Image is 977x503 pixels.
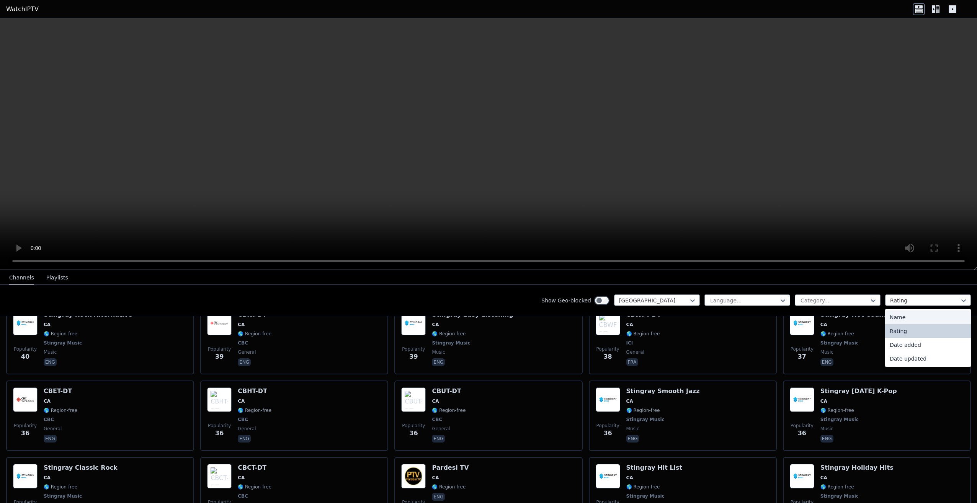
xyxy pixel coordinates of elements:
[885,338,971,352] div: Date added
[626,349,644,355] span: general
[820,322,827,328] span: CA
[401,387,426,412] img: CBUT-DT
[215,429,224,438] span: 36
[238,398,245,404] span: CA
[820,493,859,499] span: Stingray Music
[238,331,271,337] span: 🌎 Region-free
[626,340,633,346] span: ICI
[820,464,894,472] h6: Stingray Holiday Hits
[596,311,620,335] img: CBWFT-DT
[820,416,859,423] span: Stingray Music
[238,435,251,443] p: eng
[820,435,833,443] p: eng
[626,475,633,481] span: CA
[541,297,591,304] label: Show Geo-blocked
[432,331,466,337] span: 🌎 Region-free
[44,322,51,328] span: CA
[432,475,439,481] span: CA
[21,429,29,438] span: 36
[13,464,38,488] img: Stingray Classic Rock
[820,387,897,395] h6: Stingray [DATE] K-Pop
[596,423,619,429] span: Popularity
[432,464,469,472] h6: Pardesi TV
[44,464,118,472] h6: Stingray Classic Rock
[820,475,827,481] span: CA
[603,429,612,438] span: 36
[626,358,638,366] p: fra
[44,435,57,443] p: eng
[820,398,827,404] span: CA
[790,464,814,488] img: Stingray Holiday Hits
[409,429,418,438] span: 36
[432,407,466,413] span: 🌎 Region-free
[409,352,418,361] span: 39
[820,340,859,346] span: Stingray Music
[9,271,34,285] button: Channels
[44,349,57,355] span: music
[401,464,426,488] img: Pardesi TV
[402,346,425,352] span: Popularity
[44,358,57,366] p: eng
[432,340,470,346] span: Stingray Music
[432,398,439,404] span: CA
[207,464,232,488] img: CBCT-DT
[790,387,814,412] img: Stingray Today's K-Pop
[626,426,639,432] span: music
[401,311,426,335] img: Stingray Easy Listening
[885,352,971,366] div: Date updated
[798,352,806,361] span: 37
[208,346,231,352] span: Popularity
[791,423,814,429] span: Popularity
[626,407,660,413] span: 🌎 Region-free
[432,322,439,328] span: CA
[238,358,251,366] p: eng
[432,493,445,501] p: eng
[44,475,51,481] span: CA
[44,340,82,346] span: Stingray Music
[238,387,271,395] h6: CBHT-DT
[44,493,82,499] span: Stingray Music
[44,331,77,337] span: 🌎 Region-free
[46,271,68,285] button: Playlists
[238,407,271,413] span: 🌎 Region-free
[208,423,231,429] span: Popularity
[626,435,639,443] p: eng
[626,416,665,423] span: Stingray Music
[820,358,833,366] p: eng
[626,387,700,395] h6: Stingray Smooth Jazz
[432,416,442,423] span: CBC
[13,387,38,412] img: CBET-DT
[207,387,232,412] img: CBHT-DT
[596,346,619,352] span: Popularity
[238,340,248,346] span: CBC
[14,423,37,429] span: Popularity
[207,311,232,335] img: CBKT-DT
[596,387,620,412] img: Stingray Smooth Jazz
[238,484,271,490] span: 🌎 Region-free
[21,352,29,361] span: 40
[215,352,224,361] span: 39
[44,398,51,404] span: CA
[432,426,450,432] span: general
[820,331,854,337] span: 🌎 Region-free
[820,484,854,490] span: 🌎 Region-free
[790,311,814,335] img: Stingray Hot Country
[626,464,683,472] h6: Stingray Hit List
[6,5,39,14] a: WatchIPTV
[820,426,833,432] span: music
[626,322,633,328] span: CA
[432,435,445,443] p: eng
[820,349,833,355] span: music
[402,423,425,429] span: Popularity
[238,426,256,432] span: general
[44,416,54,423] span: CBC
[44,387,77,395] h6: CBET-DT
[238,322,245,328] span: CA
[596,464,620,488] img: Stingray Hit List
[626,331,660,337] span: 🌎 Region-free
[14,346,37,352] span: Popularity
[432,484,466,490] span: 🌎 Region-free
[820,407,854,413] span: 🌎 Region-free
[885,324,971,338] div: Rating
[44,426,62,432] span: general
